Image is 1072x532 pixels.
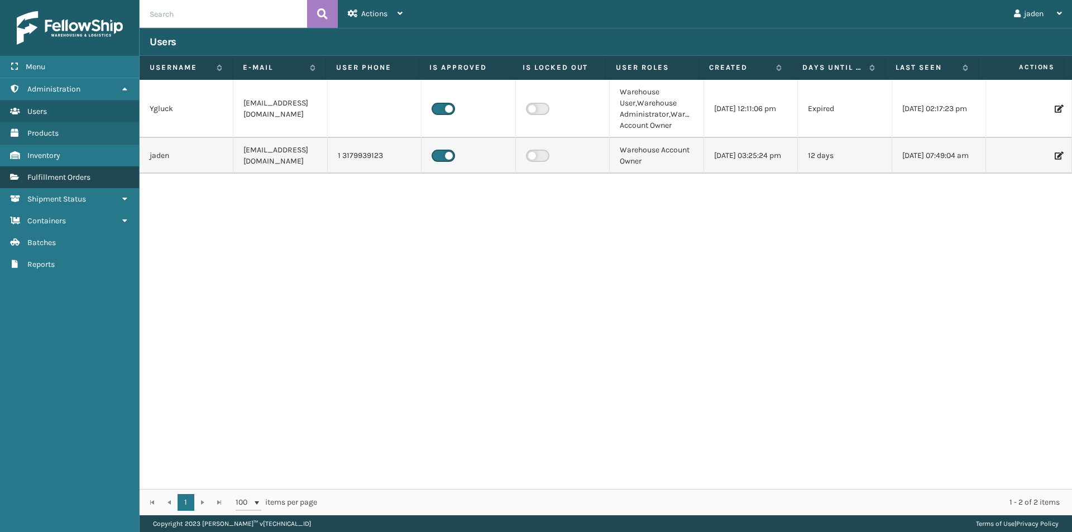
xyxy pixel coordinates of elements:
img: logo [17,11,123,45]
p: Copyright 2023 [PERSON_NAME]™ v [TECHNICAL_ID] [153,515,311,532]
label: E-mail [243,63,304,73]
i: Edit [1055,105,1061,113]
span: Administration [27,84,80,94]
td: [EMAIL_ADDRESS][DOMAIN_NAME] [233,138,327,174]
h3: Users [150,35,176,49]
a: Privacy Policy [1016,520,1059,528]
a: 1 [178,494,194,511]
div: 1 - 2 of 2 items [333,497,1060,508]
span: Containers [27,216,66,226]
span: Products [27,128,59,138]
td: [DATE] 12:11:06 pm [704,80,798,138]
i: Edit [1055,152,1061,160]
label: User phone [336,63,409,73]
span: 100 [236,497,252,508]
td: [DATE] 03:25:24 pm [704,138,798,174]
span: Users [27,107,47,116]
a: Terms of Use [976,520,1014,528]
label: Is Locked Out [523,63,595,73]
td: Warehouse Account Owner [610,138,703,174]
td: jaden [140,138,233,174]
td: 12 days [798,138,892,174]
span: Actions [982,58,1061,76]
td: [EMAIL_ADDRESS][DOMAIN_NAME] [233,80,327,138]
label: Username [150,63,211,73]
span: Menu [26,62,45,71]
td: Expired [798,80,892,138]
td: Ygluck [140,80,233,138]
td: [DATE] 02:17:23 pm [892,80,986,138]
td: [DATE] 07:49:04 am [892,138,986,174]
div: | [976,515,1059,532]
td: Warehouse User,Warehouse Administrator,Warehouse Account Owner [610,80,703,138]
span: Actions [361,9,387,18]
td: 1 3179939123 [328,138,422,174]
span: Shipment Status [27,194,86,204]
span: items per page [236,494,317,511]
label: Days until password expires [802,63,864,73]
span: Reports [27,260,55,269]
label: Is Approved [429,63,502,73]
span: Inventory [27,151,60,160]
span: Batches [27,238,56,247]
label: User Roles [616,63,688,73]
label: Last Seen [896,63,957,73]
label: Created [709,63,770,73]
span: Fulfillment Orders [27,172,90,182]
